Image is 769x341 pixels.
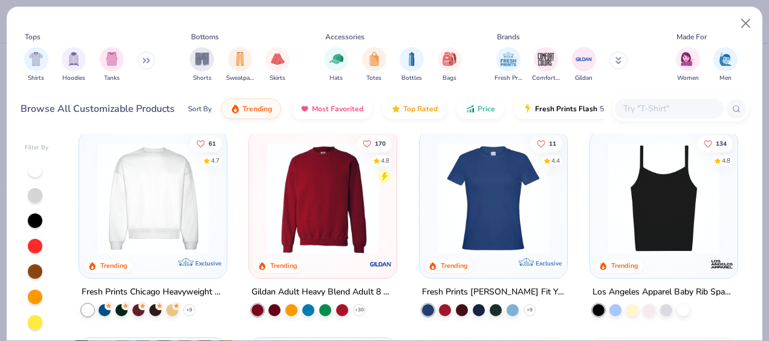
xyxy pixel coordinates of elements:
img: Tanks Image [105,52,118,66]
button: filter button [495,47,522,83]
button: Top Rated [382,99,447,119]
span: Shirts [28,74,44,83]
span: Price [478,104,495,114]
span: Exclusive [536,259,562,267]
div: 4.7 [211,157,219,166]
img: Bags Image [443,52,456,66]
div: filter for Fresh Prints [495,47,522,83]
span: + 30 [355,307,364,314]
button: filter button [438,47,462,83]
input: Try "T-Shirt" [622,102,715,115]
span: Fresh Prints Flash [535,104,597,114]
div: filter for Hoodies [62,47,86,83]
img: Fresh Prints Image [499,50,518,68]
span: Trending [242,104,272,114]
img: Skirts Image [271,52,285,66]
div: filter for Bags [438,47,462,83]
button: filter button [572,47,596,83]
span: Bottles [401,74,422,83]
button: filter button [362,47,386,83]
img: 6a9a0a85-ee36-4a89-9588-981a92e8a910 [432,143,555,254]
img: Totes Image [368,52,381,66]
button: filter button [100,47,124,83]
div: Fresh Prints Chicago Heavyweight Crewneck [82,285,224,300]
img: 1358499d-a160-429c-9f1e-ad7a3dc244c9 [91,143,215,254]
div: filter for Women [676,47,700,83]
span: 11 [549,141,556,147]
img: Gildan logo [369,252,393,276]
div: Accessories [325,31,365,42]
img: cbf11e79-2adf-4c6b-b19e-3da42613dd1b [602,143,725,254]
span: Bags [443,74,456,83]
button: Like [531,135,562,152]
div: filter for Tanks [100,47,124,83]
div: filter for Shorts [190,47,214,83]
span: Women [677,74,699,83]
button: filter button [265,47,290,83]
div: filter for Hats [324,47,348,83]
span: Skirts [270,74,285,83]
span: Hats [329,74,343,83]
span: Sweatpants [226,74,254,83]
div: Tops [25,31,41,42]
button: filter button [400,47,424,83]
div: filter for Bottles [400,47,424,83]
img: Hoodies Image [67,52,80,66]
span: Top Rated [403,104,438,114]
div: filter for Skirts [265,47,290,83]
div: Los Angeles Apparel Baby Rib Spaghetti Tank [592,285,735,300]
img: Shorts Image [195,52,209,66]
div: filter for Sweatpants [226,47,254,83]
img: Los Angeles Apparel logo [710,252,734,276]
img: Comfort Colors Image [537,50,555,68]
span: Tanks [104,74,120,83]
span: Shorts [193,74,212,83]
button: Most Favorited [291,99,372,119]
div: 4.8 [381,157,390,166]
button: Like [190,135,222,152]
span: Hoodies [62,74,85,83]
div: filter for Gildan [572,47,596,83]
div: filter for Totes [362,47,386,83]
img: Shirts Image [29,52,43,66]
button: filter button [532,47,560,83]
span: Men [719,74,732,83]
img: trending.gif [230,104,240,114]
div: 4.4 [551,157,560,166]
img: Gildan Image [575,50,593,68]
span: + 9 [527,307,533,314]
img: most_fav.gif [300,104,310,114]
img: Women Image [681,52,695,66]
div: Brands [497,31,520,42]
span: 61 [209,141,216,147]
img: c7b025ed-4e20-46ac-9c52-55bc1f9f47df [261,143,384,254]
button: filter button [24,47,48,83]
div: 4.8 [722,157,730,166]
button: filter button [226,47,254,83]
span: Fresh Prints [495,74,522,83]
button: filter button [713,47,738,83]
div: Sort By [188,103,212,114]
div: filter for Comfort Colors [532,47,560,83]
div: Fresh Prints [PERSON_NAME] Fit Y2K Shirt [422,285,565,300]
div: Filter By [25,143,49,152]
img: Hats Image [329,52,343,66]
span: Comfort Colors [532,74,560,83]
div: Browse All Customizable Products [21,102,175,116]
button: Like [357,135,392,152]
div: filter for Shirts [24,47,48,83]
button: Price [456,99,504,119]
button: filter button [62,47,86,83]
div: Made For [677,31,707,42]
span: + 9 [186,307,192,314]
button: Like [698,135,733,152]
button: filter button [324,47,348,83]
button: Trending [221,99,281,119]
span: Totes [366,74,381,83]
div: filter for Men [713,47,738,83]
img: Bottles Image [405,52,418,66]
div: Gildan Adult Heavy Blend Adult 8 Oz. 50/50 Fleece Crew [251,285,394,300]
span: Gildan [575,74,592,83]
button: Close [735,12,758,35]
button: filter button [190,47,214,83]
